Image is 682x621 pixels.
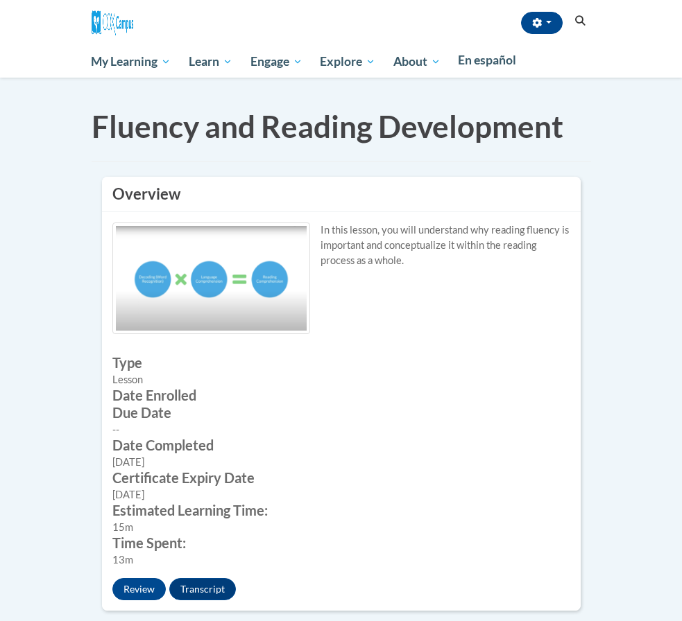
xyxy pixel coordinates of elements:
[112,184,570,205] h3: Overview
[112,355,570,370] label: Type
[241,46,312,78] a: Engage
[320,53,375,70] span: Explore
[112,502,570,518] label: Estimated Learning Time:
[112,520,570,535] div: 15m
[180,46,241,78] a: Learn
[393,53,441,70] span: About
[92,10,133,35] img: Cox Campus
[81,46,602,78] div: Main menu
[112,552,570,568] div: 13m
[112,437,570,453] label: Date Completed
[112,405,570,420] label: Due Date
[189,53,232,70] span: Learn
[521,12,563,34] button: Account Settings
[83,46,180,78] a: My Learning
[311,46,384,78] a: Explore
[250,53,302,70] span: Engage
[112,455,570,470] div: [DATE]
[169,578,236,600] button: Transcript
[112,578,166,600] button: Review
[112,487,570,502] div: [DATE]
[112,372,570,387] div: Lesson
[112,222,310,333] img: Course logo image
[574,16,586,26] i: 
[92,16,133,28] a: Cox Campus
[112,387,570,403] label: Date Enrolled
[92,108,563,144] span: Fluency and Reading Development
[112,535,570,550] label: Time Spent:
[450,46,526,75] a: En español
[112,470,570,485] label: Certificate Expiry Date
[458,53,516,67] span: En español
[112,422,570,437] div: --
[384,46,450,78] a: About
[112,222,570,268] p: In this lesson, you will understand why reading fluency is important and conceptualize it within ...
[91,53,171,70] span: My Learning
[570,12,590,29] button: Search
